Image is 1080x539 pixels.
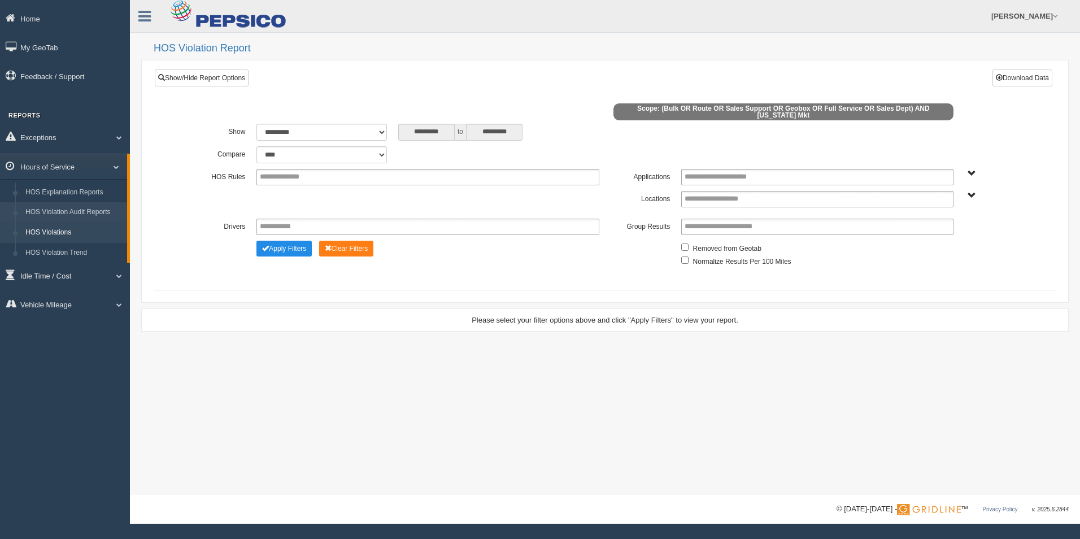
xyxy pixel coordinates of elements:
[693,241,761,254] label: Removed from Geotab
[20,223,127,243] a: HOS Violations
[180,219,251,232] label: Drivers
[837,503,1069,515] div: © [DATE]-[DATE] - ™
[180,169,251,182] label: HOS Rules
[982,506,1017,512] a: Privacy Policy
[605,191,676,205] label: Locations
[605,169,676,182] label: Applications
[605,219,676,232] label: Group Results
[155,69,249,86] a: Show/Hide Report Options
[154,43,1069,54] h2: HOS Violation Report
[151,315,1059,325] div: Please select your filter options above and click "Apply Filters" to view your report.
[1032,506,1069,512] span: v. 2025.6.2844
[319,241,374,257] button: Change Filter Options
[455,124,466,141] span: to
[613,103,953,120] span: Scope: (Bulk OR Route OR Sales Support OR Geobox OR Full Service OR Sales Dept) AND [US_STATE] Mkt
[897,504,961,515] img: Gridline
[693,254,791,267] label: Normalize Results Per 100 Miles
[180,124,251,137] label: Show
[20,243,127,263] a: HOS Violation Trend
[20,202,127,223] a: HOS Violation Audit Reports
[20,182,127,203] a: HOS Explanation Reports
[180,146,251,160] label: Compare
[256,241,312,257] button: Change Filter Options
[992,69,1052,86] button: Download Data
